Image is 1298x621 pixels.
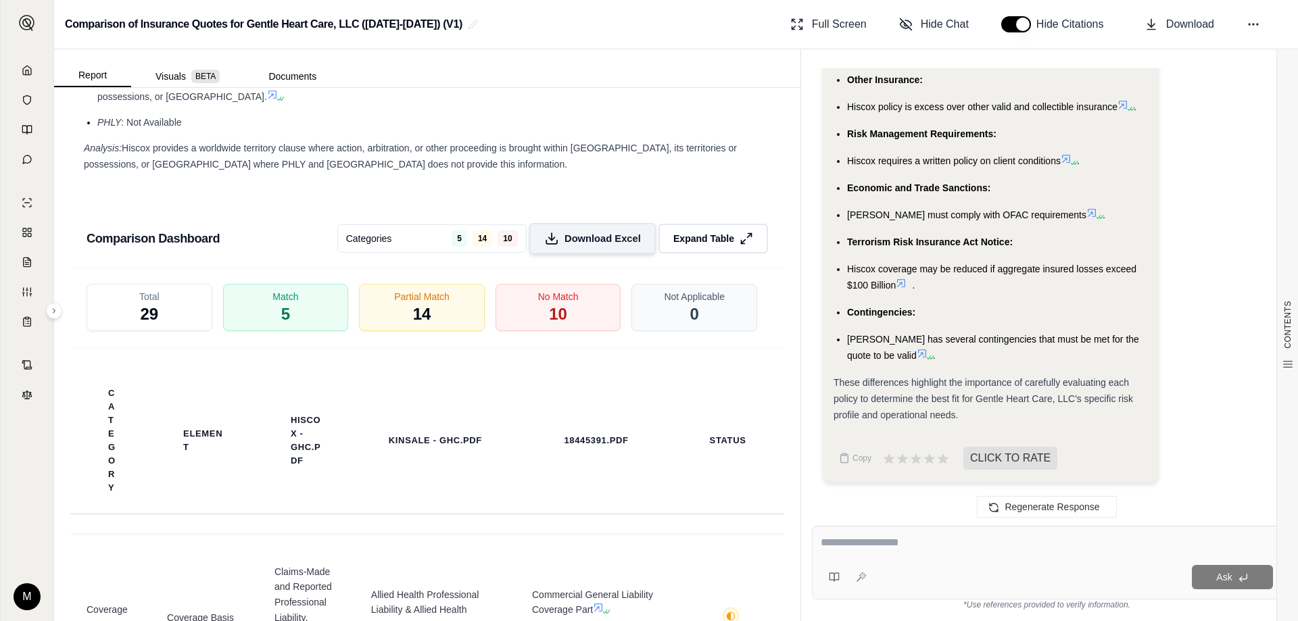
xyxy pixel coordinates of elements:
span: Hiscox coverage may be reduced if aggregate insured losses exceed $100 Billion [847,264,1136,291]
span: Categories [346,232,392,245]
span: Hiscox policy is excess over other valid and collectible insurance [847,101,1117,112]
th: Category [92,378,135,503]
h3: Comparison Dashboard [87,226,220,251]
span: Analysis: [84,143,122,153]
span: Total [139,291,160,304]
div: *Use references provided to verify information. [812,599,1282,610]
th: Element [167,419,242,462]
span: : Not Available [121,117,181,128]
button: Expand sidebar [46,303,62,319]
span: . [1134,101,1136,112]
th: Status [694,426,763,455]
span: Terrorism Risk Insurance Act Notice: [847,237,1013,247]
span: Contingencies: [847,307,915,318]
button: Visuals [131,66,244,87]
span: 10 [549,304,567,326]
span: . [912,280,915,291]
span: . [1103,209,1105,220]
span: [PERSON_NAME] has several contingencies that must be met for the quote to be valid [847,334,1139,361]
span: Match [272,291,298,304]
button: Copy [834,445,877,472]
button: Download Excel [529,223,656,254]
span: Copy [852,453,871,464]
span: . [933,350,936,361]
span: Hide Chat [921,16,969,32]
a: Single Policy [9,189,45,216]
span: No Match [538,291,579,304]
th: Hiscox - GHC.pdf [274,405,339,476]
span: [PERSON_NAME] must comply with OFAC requirements [847,209,1086,220]
a: Prompt Library [9,116,45,143]
span: CONTENTS [1282,301,1293,349]
span: 10 [498,230,517,247]
span: Hiscox provides a worldwide territory clause where action, arbitration, or other proceeding is br... [84,143,737,170]
button: Download [1139,11,1220,38]
a: Policy Comparisons [9,219,45,246]
span: Other Insurance: [847,74,923,85]
span: Download Excel [564,232,641,246]
button: Regenerate Response [977,496,1116,518]
span: 0 [690,304,699,326]
h2: Comparison of Insurance Quotes for Gentle Heart Care, LLC ([DATE]-[DATE]) (V1) [65,12,462,36]
span: Economic and Trade Sanctions: [847,182,990,193]
img: Expand sidebar [19,15,35,31]
span: Download [1166,16,1214,32]
span: 14 [473,230,492,247]
a: Documents Vault [9,86,45,114]
a: Legal Search Engine [9,381,45,408]
span: Not Applicable [664,291,725,304]
span: BETA [191,70,220,83]
span: Ask [1216,572,1232,582]
span: 5 [281,304,290,326]
span: Hiscox requires a written policy on client conditions [847,155,1061,166]
span: Regenerate Response [1005,501,1099,512]
span: ◐ [726,610,736,621]
span: PHLY [97,117,121,128]
button: Expand sidebar [14,9,41,36]
a: Home [9,57,45,84]
a: Coverage Table [9,308,45,335]
a: Contract Analysis [9,351,45,378]
span: Partial Match [394,291,450,304]
button: Documents [244,66,341,87]
span: 14 [413,304,431,326]
button: Full Screen [785,11,872,38]
span: . [1077,155,1080,166]
div: M [14,583,41,610]
span: 29 [140,304,158,326]
button: Ask [1192,565,1273,589]
span: Expand Table [673,232,734,245]
span: Risk Management Requirements: [847,128,996,139]
th: 18445391.pdf [548,426,644,455]
a: Custom Report [9,278,45,305]
button: Hide Chat [894,11,974,38]
th: Kinsale - GHC.pdf [372,426,498,455]
button: Expand Table [658,224,768,253]
span: These differences highlight the importance of carefully evaluating each policy to determine the b... [834,377,1133,420]
span: 5 [452,230,467,247]
a: Claim Coverage [9,249,45,276]
span: Hide Citations [1036,16,1112,32]
span: Full Screen [812,16,867,32]
button: Report [54,64,131,87]
button: Categories51410 [337,224,527,253]
span: CLICK TO RATE [963,447,1057,470]
a: Chat [9,146,45,173]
